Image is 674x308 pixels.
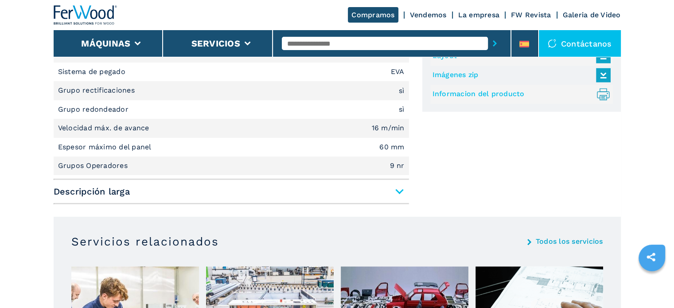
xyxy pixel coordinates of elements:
[488,33,502,54] button: submit-button
[391,68,405,75] em: EVA
[54,44,409,175] div: Descripción breve
[54,5,117,25] img: Ferwood
[54,183,409,199] span: Descripción larga
[511,11,551,19] a: FW Revista
[58,161,130,171] p: Grupos Operadores
[432,68,606,82] a: Imágenes zip
[191,38,240,49] button: Servicios
[410,11,447,19] a: Vendemos
[390,162,405,169] em: 9 nr
[548,39,557,48] img: Contáctanos
[399,87,405,94] em: sì
[458,11,500,19] a: La empresa
[58,142,154,152] p: Espesor máximo del panel
[81,38,130,49] button: Máquinas
[536,238,603,245] a: Todos los servicios
[636,268,667,301] iframe: Chat
[58,123,152,133] p: Velocidad máx. de avance
[348,7,398,23] a: Compramos
[432,87,606,101] a: Informacion del producto
[372,125,405,132] em: 16 m/min
[563,11,621,19] a: Galeria de Video
[71,234,219,249] h3: Servicios relacionados
[58,67,128,77] p: Sistema de pegado
[58,105,131,114] p: Grupo redondeador
[640,246,662,268] a: sharethis
[379,144,404,151] em: 60 mm
[58,86,137,95] p: Grupo rectificaciones
[539,30,621,57] div: Contáctanos
[399,106,405,113] em: sì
